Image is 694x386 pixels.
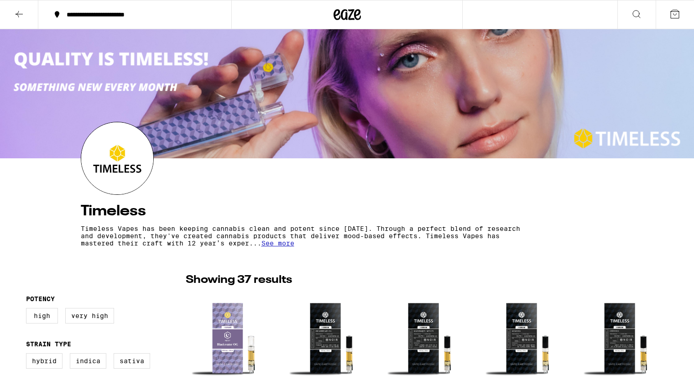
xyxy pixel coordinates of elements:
[65,308,114,323] label: Very High
[81,225,533,247] p: Timeless Vapes has been keeping cannabis clean and potent since [DATE]. Through a perfect blend o...
[26,295,55,303] legend: Potency
[70,353,106,369] label: Indica
[381,292,472,384] img: Timeless - NOIR: Mandarin Mints - 1g
[26,353,63,369] label: Hybrid
[578,292,668,384] img: Timeless - NOIR: Chiesel - 1g
[186,272,292,288] p: Showing 37 results
[81,122,153,194] img: Timeless logo
[26,308,58,323] label: High
[114,353,150,369] label: Sativa
[186,292,277,384] img: Timeless - Blackwater OG - 1g
[26,340,71,348] legend: Strain Type
[283,292,374,384] img: Timeless - NOIR: Deadhead OG - 1g
[480,292,570,384] img: Timeless - NOIR: Mimosa - 1g
[81,204,614,219] h4: Timeless
[261,240,294,247] span: See more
